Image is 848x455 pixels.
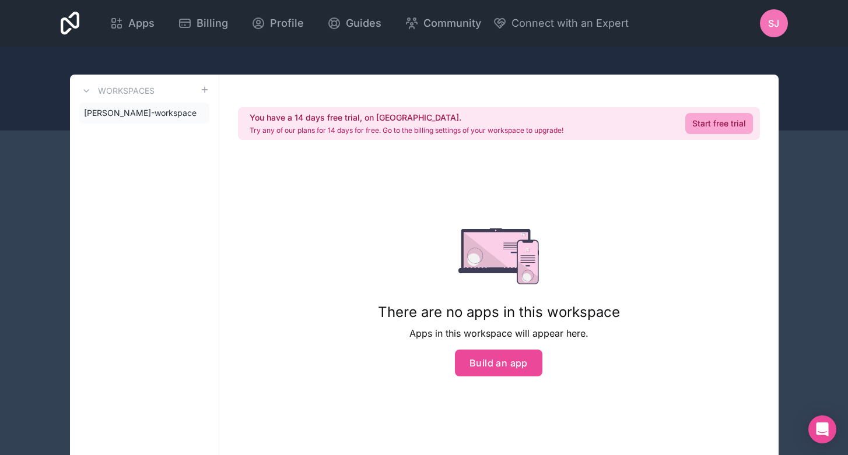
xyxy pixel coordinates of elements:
[79,84,155,98] a: Workspaces
[197,15,228,31] span: Billing
[493,15,629,31] button: Connect with an Expert
[346,15,381,31] span: Guides
[169,10,237,36] a: Billing
[378,303,620,322] h1: There are no apps in this workspace
[100,10,164,36] a: Apps
[808,415,836,443] div: Open Intercom Messenger
[84,107,197,119] span: [PERSON_NAME]-workspace
[395,10,490,36] a: Community
[98,85,155,97] h3: Workspaces
[511,15,629,31] span: Connect with an Expert
[423,15,481,31] span: Community
[318,10,391,36] a: Guides
[79,103,209,124] a: [PERSON_NAME]-workspace
[768,16,779,30] span: SJ
[242,10,313,36] a: Profile
[250,126,563,135] p: Try any of our plans for 14 days for free. Go to the billing settings of your workspace to upgrade!
[270,15,304,31] span: Profile
[458,228,539,284] img: empty state
[378,326,620,340] p: Apps in this workspace will appear here.
[250,112,563,124] h2: You have a 14 days free trial, on [GEOGRAPHIC_DATA].
[128,15,155,31] span: Apps
[685,113,753,134] a: Start free trial
[455,350,542,376] button: Build an app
